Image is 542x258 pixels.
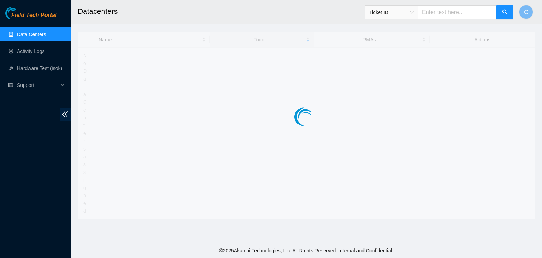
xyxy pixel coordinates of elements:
span: Ticket ID [369,7,414,18]
a: Data Centers [17,31,46,37]
input: Enter text here... [418,5,497,19]
button: search [496,5,513,19]
img: Akamai Technologies [5,7,36,19]
footer: © 2025 Akamai Technologies, Inc. All Rights Reserved. Internal and Confidential. [71,243,542,258]
a: Hardware Test (isok) [17,65,62,71]
span: search [502,9,508,16]
a: Akamai TechnologiesField Tech Portal [5,13,56,22]
span: Support [17,78,59,92]
span: C [524,8,528,17]
button: C [519,5,533,19]
span: double-left [60,108,71,121]
a: Activity Logs [17,48,45,54]
span: Field Tech Portal [11,12,56,19]
span: read [8,83,13,88]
